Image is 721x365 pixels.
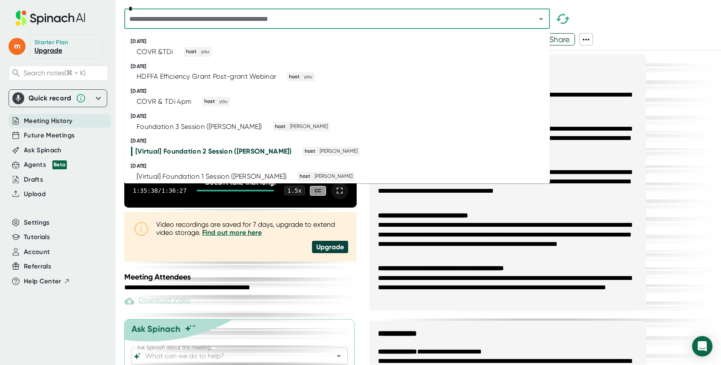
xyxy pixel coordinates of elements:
[333,350,345,362] button: Open
[24,116,72,126] button: Meeting History
[24,232,50,242] button: Tutorials
[24,277,61,286] span: Help Center
[131,38,550,45] div: [DATE]
[137,172,287,181] div: [Virtual] Foundation 1 Session ([PERSON_NAME])
[124,296,191,306] div: Paid feature
[24,160,67,170] button: Agents Beta
[137,72,276,81] div: HDFFA Efficiency Grant Post-grant Webinar
[200,48,211,56] span: you
[24,189,46,199] button: Upload
[298,173,312,180] span: host
[24,145,62,155] button: Ask Spinach
[289,123,329,131] span: [PERSON_NAME]
[545,32,575,47] span: Share
[24,247,50,257] button: Account
[131,88,550,94] div: [DATE]
[24,218,50,228] button: Settings
[185,48,198,56] span: host
[24,131,74,140] button: Future Meetings
[137,123,262,131] div: Foundation 3 Session ([PERSON_NAME])
[535,13,547,25] button: Close
[131,113,550,120] div: [DATE]
[303,148,317,155] span: host
[274,123,287,131] span: host
[23,69,86,77] span: Search notes (⌘ + K)
[133,187,186,194] div: 1:35:38 / 1:36:27
[24,262,51,271] button: Referrals
[692,336,712,356] div: Open Intercom Messenger
[52,160,67,169] div: Beta
[131,63,550,70] div: [DATE]
[203,98,216,106] span: host
[12,90,103,107] div: Quick record
[124,272,359,282] div: Meeting Attendees
[131,163,550,169] div: [DATE]
[313,173,354,180] span: [PERSON_NAME]
[202,228,262,237] a: Find out more here
[144,350,320,362] input: What can we do to help?
[34,39,69,46] div: Starter Plan
[24,277,70,286] button: Help Center
[29,94,72,103] div: Quick record
[34,46,62,54] a: Upgrade
[310,186,326,196] div: CC
[303,73,314,81] span: you
[288,73,301,81] span: host
[156,220,348,237] div: Video recordings are saved for 7 days, upgrade to extend video storage.
[545,33,575,46] button: Share
[24,160,67,170] div: Agents
[137,48,173,56] div: COVR &TDi
[24,175,43,185] button: Drafts
[284,186,305,195] div: 1.5 x
[218,98,229,106] span: you
[312,241,348,253] div: Upgrade
[131,138,550,144] div: [DATE]
[9,38,26,55] span: m
[132,324,180,334] div: Ask Spinach
[318,148,359,155] span: [PERSON_NAME]
[135,147,292,156] div: [Virtual] Foundation 2 Session ([PERSON_NAME])
[137,97,192,106] div: COVR & TDi 4pm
